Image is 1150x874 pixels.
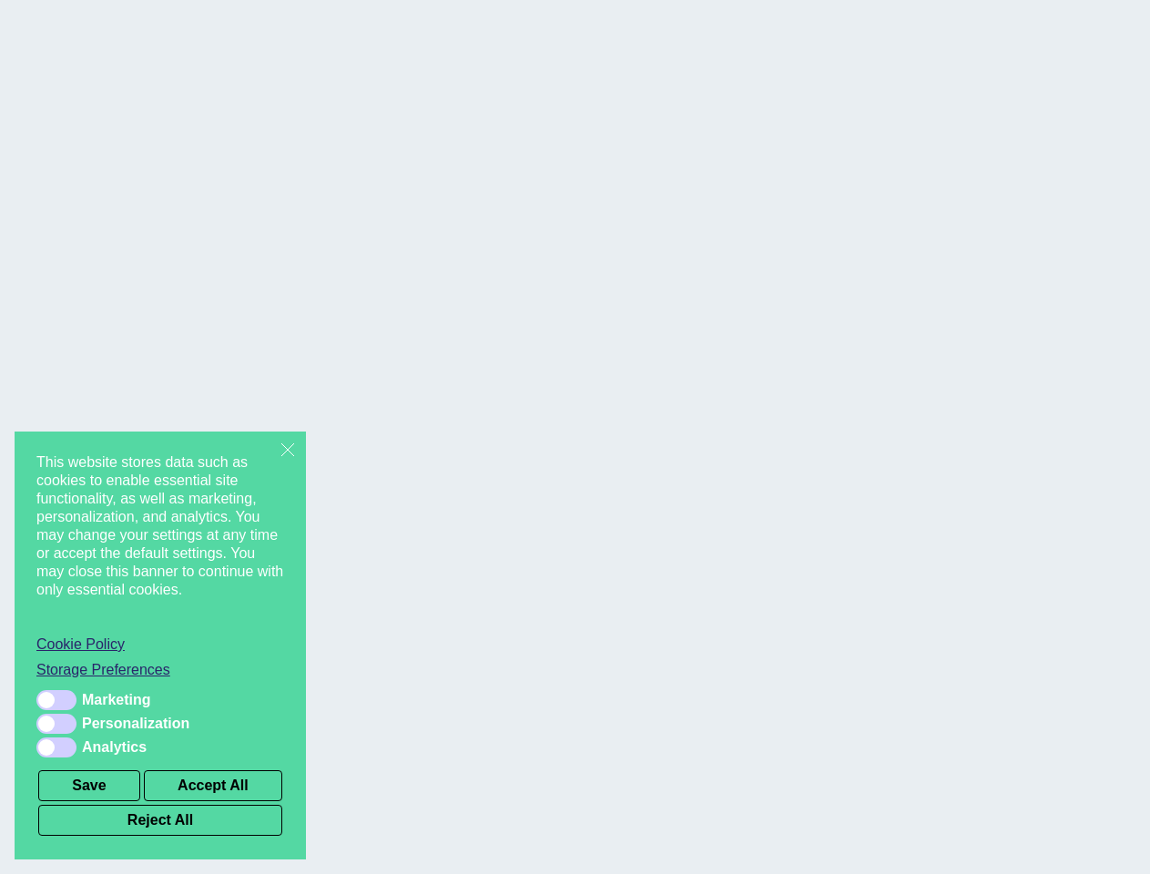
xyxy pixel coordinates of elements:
a: Storage Preferences [36,661,284,679]
button: Accept All [144,770,282,801]
span: This website stores data such as cookies to enable essential site functionality, as well as marke... [36,453,284,621]
button: Reject All [38,805,282,836]
span: Marketing [82,691,151,709]
span: Personalization [82,715,189,733]
a: Cookie Policy [36,635,284,654]
button: Save [38,770,140,801]
span: Analytics [82,738,147,757]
